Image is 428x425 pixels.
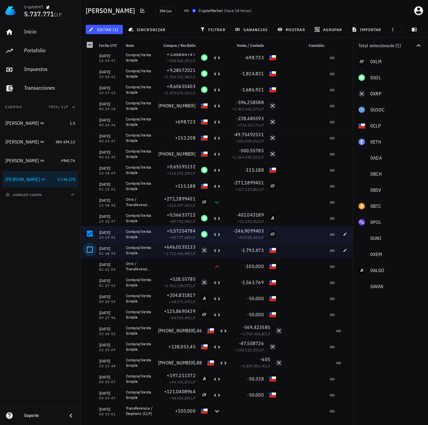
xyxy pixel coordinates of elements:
div: CryptoMarket [199,7,223,14]
span: 1.809.853,4 [243,363,264,368]
div: CLP-icon [201,118,208,125]
span: 1.552.138,57 [166,283,189,288]
a: [PERSON_NAME] 586.634,12 [3,134,78,150]
span: -49,75492531 [233,132,264,138]
div: 22:25:09 [99,348,121,352]
span: CLP [189,203,196,208]
div: Fecha UTC [96,37,123,54]
div: CLP-icon [269,86,276,93]
div: Compra/Venta Simple [126,181,153,191]
div: CLP-icon [269,247,276,254]
div: Compra/Venta Simple [126,165,153,175]
span: Nota [126,43,134,48]
span: -246,9099403 [233,228,264,234]
span: -569,423585 [243,324,271,330]
span: ganancias [236,27,268,32]
div: [PERSON_NAME] [5,158,39,164]
span: 92.235,31 [240,219,257,224]
div: Compra/Venta Simple [126,357,153,368]
div: [DATE] [99,261,121,268]
div: [DATE] [99,69,121,75]
div: CLP-icon [201,343,208,350]
span: +115.188 [175,183,196,189]
div: 00:20:59 [99,300,121,304]
button: agrupar [312,25,346,34]
div: [DATE] [99,310,121,316]
span: [PHONE_NUMBER] [158,103,196,109]
span: +271,1899451 [164,196,196,202]
div: Compra/Venta Simple [126,341,153,352]
span: 5.146.170 [58,177,75,182]
div: CLP-icon [201,408,208,414]
span: -228,485593 [236,115,264,121]
div: Compra/Venta Simple [126,116,153,127]
div: 15:20:37 [99,220,121,223]
span: 1.704.332,48 [166,74,189,79]
span: +698.723 [175,119,196,125]
span: -1.563.769 [241,279,264,285]
div: Compra/Venta Simple [126,149,153,159]
div: [DATE] [99,101,121,107]
span: 115.437,35 [169,203,189,208]
span: 1.703.426,8 [243,331,264,336]
div: SOL-icon [201,86,208,93]
div: ALGO-icon [201,375,208,382]
span: -1.824.831 [241,71,264,77]
span: +0,56633722 [167,212,196,218]
div: [DATE] [99,197,121,204]
div: [DATE] [99,245,121,252]
div: CLP-icon [269,311,276,318]
span: 394 txs [159,7,171,15]
span: Comisión [309,43,324,48]
div: 01:48:55 [99,252,121,255]
span: 4965,76 [61,158,75,163]
div: [DATE] [99,149,121,156]
span: 49.053,49 [171,315,189,320]
div: Total seleccionado (1) [358,43,415,48]
span: 89.792,99 [171,219,189,224]
div: CLP-icon [207,359,214,366]
span: ≈ [235,187,264,192]
span: agrupar [316,27,342,32]
span: ≈ [164,251,196,256]
span: +197,211372 [167,372,196,378]
span: hace 18 horas [225,8,250,13]
div: XRP-icon [269,151,276,157]
div: SOL-icon [201,231,208,238]
span: ≈ [169,315,196,320]
span: CLP [257,139,264,144]
span: CLP [257,219,264,224]
span: CLP [189,219,196,224]
div: CLP-icon [207,327,214,334]
span: CLP [189,283,196,288]
div: [DATE] [99,213,121,220]
span: [PHONE_NUMBER],88 [158,360,202,366]
span: 1.579.676,02 [166,90,189,95]
span: -50.000 [247,295,264,302]
span: 90.777,68 [171,235,189,240]
a: Portafolio [3,43,78,59]
span: 94.528,43 [240,235,257,240]
span: ≈ [164,90,196,95]
div: CLP-icon [269,70,276,77]
div: Portafolio [24,47,75,54]
div: Comisión [279,37,327,54]
div: XLM-icon [201,392,208,398]
div: Compra/Venta Simple [126,325,153,336]
span: ≈ [237,122,264,127]
div: CLP-icon [269,279,276,286]
div: Otro / Transferencia (XLM) [126,197,153,207]
span: 1.732.406,98 [166,251,189,256]
div: CLP-icon [269,167,276,173]
div: Nota [123,37,155,54]
img: LedgiFi [5,5,16,16]
span: -47,508726 [239,340,264,346]
a: [PERSON_NAME] 1,5 [3,115,78,131]
div: [PERSON_NAME] [5,177,40,182]
span: ≈ [169,396,196,401]
span: CLP [189,58,196,63]
div: Compra/Venta Simple [126,277,153,288]
span: +9,28572021 [167,67,196,73]
span: -500,55785 [239,148,264,154]
div: 00:23:47 [99,140,121,143]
